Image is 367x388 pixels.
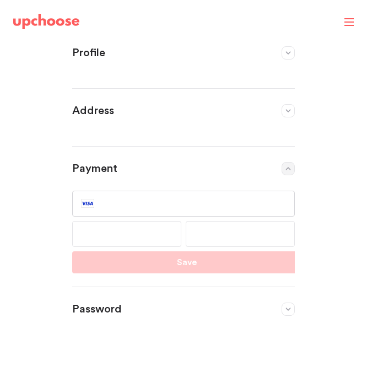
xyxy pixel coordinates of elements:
[100,198,285,209] iframe: Secure card number input frame
[195,229,285,239] iframe: Secure CVC input frame
[13,14,79,34] a: UpChoose
[72,300,282,318] p: Password
[13,14,79,29] img: UpChoose
[72,44,282,62] p: Profile
[177,256,197,269] p: Save
[72,251,301,273] button: Save
[82,229,172,239] iframe: Secure expiration date input frame
[72,160,282,177] p: Payment
[72,102,282,120] p: Address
